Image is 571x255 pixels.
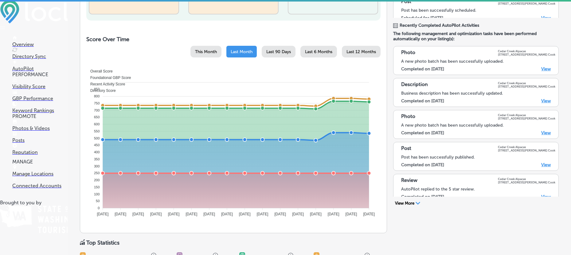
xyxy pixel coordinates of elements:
[328,212,339,216] tspan: [DATE]
[186,212,197,216] tspan: [DATE]
[94,150,100,154] tspan: 400
[498,81,555,85] p: Cedar Creek Alpacas
[12,60,68,72] a: AutoPilot
[498,49,555,53] p: Cedar Creek Alpacas
[498,53,555,56] p: [STREET_ADDRESS][PERSON_NAME] Cook
[12,183,68,189] p: Connected Accounts
[498,177,555,181] p: Cedar Creek Alpacas
[541,98,551,104] a: View
[94,157,100,161] tspan: 350
[12,159,68,165] p: MANAGE
[498,113,555,117] p: Cedar Creek Alpacas
[400,23,479,28] span: Recently Completed AutoPilot Activities
[401,81,428,88] p: Description
[150,212,162,216] tspan: [DATE]
[401,15,443,21] label: Scheduled for [DATE]
[498,149,555,152] p: [STREET_ADDRESS][PERSON_NAME] Cook
[132,212,144,216] tspan: [DATE]
[266,49,291,54] span: Last 90 Days
[94,171,100,175] tspan: 250
[94,192,100,196] tspan: 100
[401,162,444,167] label: Completed on [DATE]
[12,120,68,131] a: Photos & Videos
[12,143,68,155] a: Reputation
[498,117,555,120] p: [STREET_ADDRESS][PERSON_NAME] Cook
[97,212,108,216] tspan: [DATE]
[401,98,444,104] label: Completed on [DATE]
[12,177,68,189] a: Connected Accounts
[12,48,68,59] a: Directory Sync
[401,49,415,56] p: Photo
[12,131,68,143] a: Posts
[305,49,332,54] span: Last 6 Months
[12,171,68,177] p: Manage Locations
[401,113,415,120] p: Photo
[401,194,444,199] label: Completed on [DATE]
[168,212,180,216] tspan: [DATE]
[12,102,68,113] a: Keyword Rankings
[541,162,551,167] a: View
[401,123,555,128] div: A new photo batch has been successfully uploaded.
[401,186,555,192] div: AutoPilot replied to the 5 star review.
[86,239,119,246] div: Top Statistics
[94,185,100,189] tspan: 150
[12,90,68,101] a: GBP Performance
[94,136,100,140] tspan: 500
[393,31,559,41] span: The following management and optimization tasks have been performed automatically on your listing...
[274,212,286,216] tspan: [DATE]
[12,113,68,119] p: PROMOTE
[94,143,100,147] tspan: 450
[94,115,100,119] tspan: 650
[12,78,68,89] a: Visibility Score
[12,41,68,47] p: Overview
[12,66,68,72] p: AutoPilot
[363,212,375,216] tspan: [DATE]
[401,66,444,72] label: Completed on [DATE]
[94,122,100,126] tspan: 600
[541,194,551,199] a: View
[12,84,68,89] p: Visibility Score
[94,129,100,133] tspan: 550
[401,145,411,152] p: Post
[401,177,417,184] p: Review
[94,164,100,168] tspan: 300
[12,125,68,131] p: Photos & Videos
[401,155,555,160] div: Post has been successfully published.
[94,94,100,98] tspan: 800
[239,212,251,216] tspan: [DATE]
[94,87,100,91] tspan: 850
[86,82,125,86] span: Recent Activity Score
[86,36,381,43] h2: Score Over Time
[401,8,555,13] div: Post has been successfully scheduled.
[12,72,68,77] p: PERFORMANCE
[12,36,68,47] a: Overview
[498,85,555,88] p: [STREET_ADDRESS][PERSON_NAME] Cook
[94,178,100,182] tspan: 200
[86,76,131,80] span: Foundational GBP Score
[203,212,215,216] tspan: [DATE]
[346,49,376,54] span: Last 12 Months
[94,101,100,105] tspan: 750
[346,212,357,216] tspan: [DATE]
[401,130,444,135] label: Completed on [DATE]
[498,145,555,149] p: Cedar Creek Alpacas
[292,212,304,216] tspan: [DATE]
[96,199,100,203] tspan: 50
[498,2,555,5] p: [STREET_ADDRESS][PERSON_NAME] Cook
[498,181,555,184] p: [STREET_ADDRESS][PERSON_NAME] Cook
[12,108,68,113] p: Keyword Rankings
[541,15,551,21] a: View
[221,212,233,216] tspan: [DATE]
[115,212,126,216] tspan: [DATE]
[12,165,68,177] a: Manage Locations
[98,206,100,210] tspan: 0
[231,49,252,54] span: Last Month
[541,130,551,135] a: View
[12,149,68,155] p: Reputation
[393,201,422,206] button: View More
[12,53,68,59] p: Directory Sync
[94,108,100,112] tspan: 700
[401,59,555,64] div: A new photo batch has been successfully uploaded.
[310,212,322,216] tspan: [DATE]
[86,88,116,93] span: Directory Score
